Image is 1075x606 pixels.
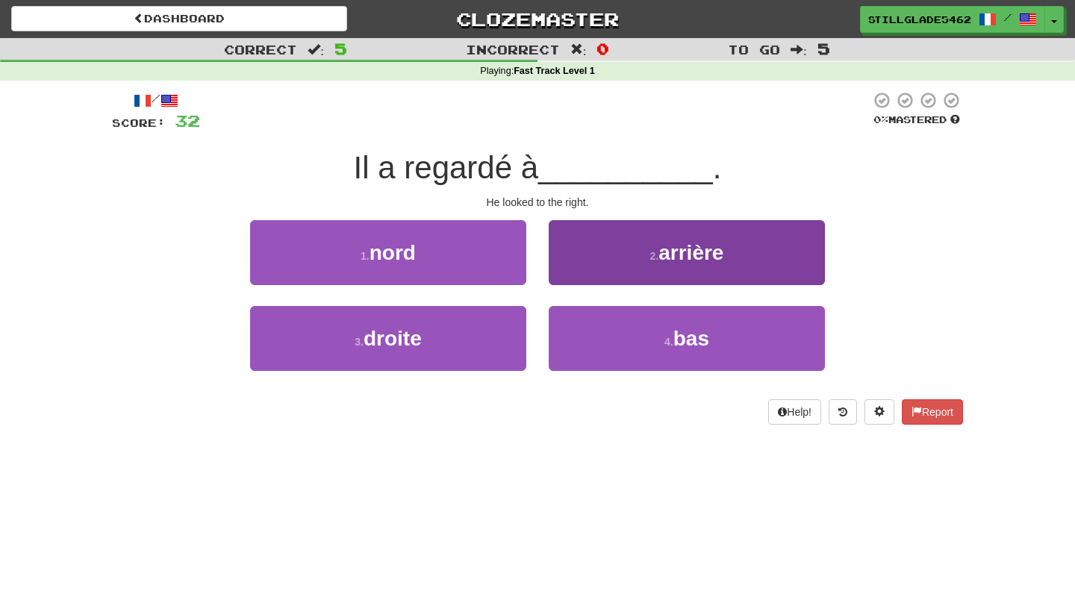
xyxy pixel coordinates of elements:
[549,306,825,371] button: 4.bas
[873,113,888,125] span: 0 %
[250,306,526,371] button: 3.droite
[713,150,722,185] span: .
[596,40,609,57] span: 0
[355,336,364,348] small: 3 .
[112,195,963,210] div: He looked to the right.
[791,43,807,56] span: :
[673,327,709,350] span: bas
[308,43,324,56] span: :
[250,220,526,285] button: 1.nord
[870,113,963,127] div: Mastered
[11,6,347,31] a: Dashboard
[902,399,963,425] button: Report
[364,327,422,350] span: droite
[570,43,587,56] span: :
[817,40,830,57] span: 5
[361,250,370,262] small: 1 .
[728,42,780,57] span: To go
[354,150,539,185] span: Il a regardé à
[868,13,971,26] span: StillGlade5462
[334,40,347,57] span: 5
[370,241,416,264] span: nord
[768,399,821,425] button: Help!
[549,220,825,285] button: 2.arrière
[650,250,659,262] small: 2 .
[466,42,560,57] span: Incorrect
[538,150,713,185] span: __________
[370,6,705,32] a: Clozemaster
[829,399,857,425] button: Round history (alt+y)
[112,116,166,129] span: Score:
[112,91,200,110] div: /
[1004,12,1012,22] span: /
[514,66,595,76] strong: Fast Track Level 1
[664,336,673,348] small: 4 .
[224,42,297,57] span: Correct
[860,6,1045,33] a: StillGlade5462 /
[658,241,723,264] span: arrière
[175,111,200,130] span: 32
